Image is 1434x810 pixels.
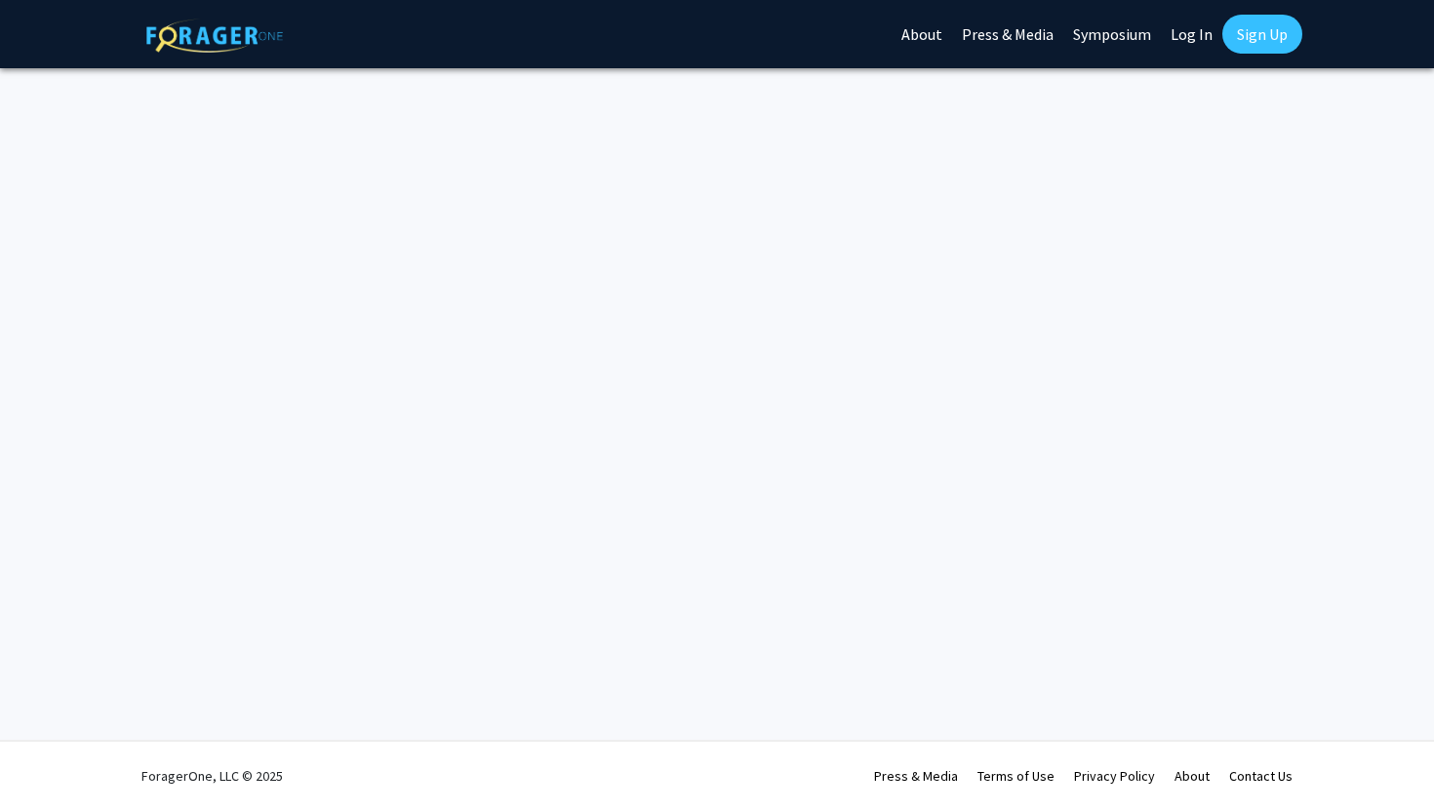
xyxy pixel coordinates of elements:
a: Contact Us [1229,767,1293,785]
a: Terms of Use [977,767,1055,785]
a: About [1175,767,1210,785]
img: ForagerOne Logo [146,19,283,53]
a: Privacy Policy [1074,767,1155,785]
div: ForagerOne, LLC © 2025 [141,742,283,810]
a: Sign Up [1222,15,1302,54]
a: Press & Media [874,767,958,785]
